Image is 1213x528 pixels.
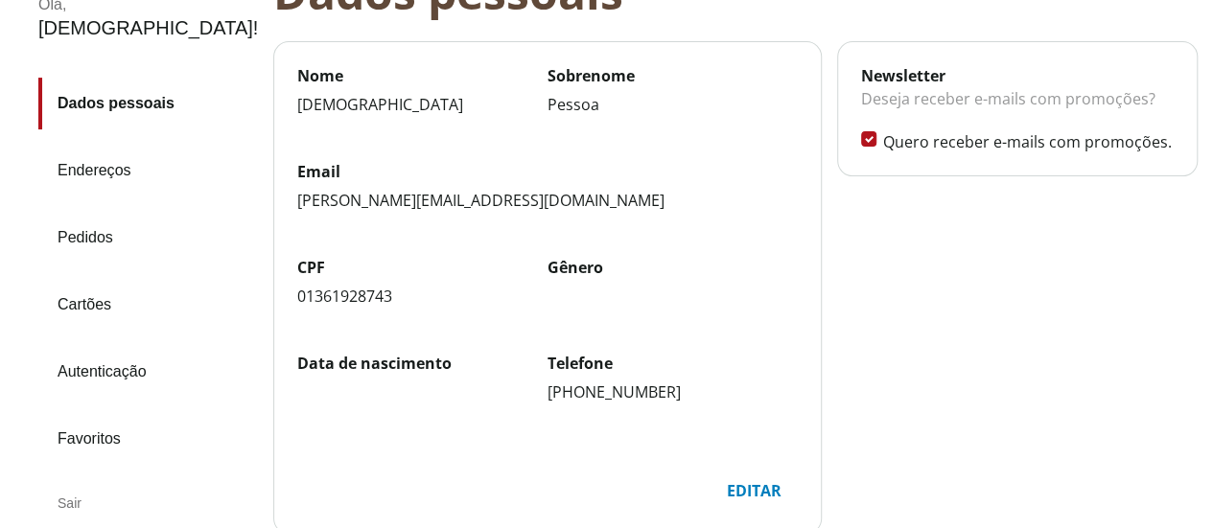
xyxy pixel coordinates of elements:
[297,190,798,211] div: [PERSON_NAME][EMAIL_ADDRESS][DOMAIN_NAME]
[548,381,798,402] div: [PHONE_NUMBER]
[38,480,258,526] div: Sair
[883,131,1174,152] label: Quero receber e-mails com promoções.
[38,145,258,196] a: Endereços
[711,471,798,510] button: Editar
[711,472,797,509] div: Editar
[548,65,798,86] label: Sobrenome
[38,413,258,465] a: Favoritos
[297,286,548,307] div: 01361928743
[38,17,258,39] div: [DEMOGRAPHIC_DATA] !
[297,161,798,182] label: Email
[548,257,798,278] label: Gênero
[297,353,548,374] label: Data de nascimento
[548,353,798,374] label: Telefone
[297,257,548,278] label: CPF
[861,86,1174,130] div: Deseja receber e-mails com promoções?
[297,65,548,86] label: Nome
[38,78,258,129] a: Dados pessoais
[38,346,258,398] a: Autenticação
[548,94,798,115] div: Pessoa
[861,65,1174,86] div: Newsletter
[38,279,258,331] a: Cartões
[38,212,258,264] a: Pedidos
[297,94,548,115] div: [DEMOGRAPHIC_DATA]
